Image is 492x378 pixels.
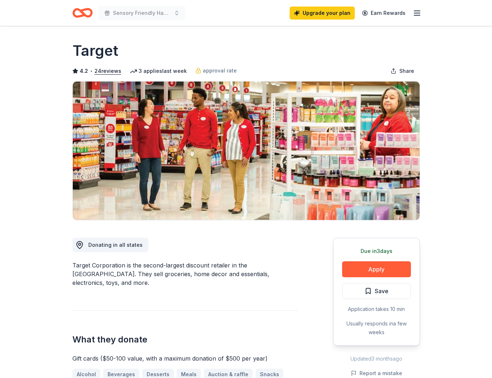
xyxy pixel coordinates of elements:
h1: Target [72,41,118,61]
button: Report a mistake [351,369,402,378]
h2: What they donate [72,334,298,345]
span: Share [399,67,414,75]
span: Save [375,286,388,296]
button: 24reviews [94,67,121,75]
div: Target Corporation is the second-largest discount retailer in the [GEOGRAPHIC_DATA]. They sell gr... [72,261,298,287]
div: Due in 3 days [342,247,411,256]
span: approval rate [203,66,237,75]
button: Sensory Friendly Haunted Walkthrough [98,6,185,20]
a: Earn Rewards [358,7,410,20]
a: Home [72,4,93,21]
span: 4.2 [80,67,88,75]
button: Share [385,64,420,78]
button: Apply [342,261,411,277]
span: Sensory Friendly Haunted Walkthrough [113,9,171,17]
a: Upgrade your plan [290,7,355,20]
span: • [90,68,92,74]
div: Application takes 10 min [342,305,411,313]
div: Usually responds in a few weeks [342,319,411,337]
button: Save [342,283,411,299]
div: 3 applies last week [130,67,187,75]
div: Gift cards ($50-100 value, with a maximum donation of $500 per year) [72,354,298,363]
a: approval rate [195,66,237,75]
span: Donating in all states [88,242,143,248]
img: Image for Target [73,82,420,220]
div: Updated 3 months ago [333,354,420,363]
